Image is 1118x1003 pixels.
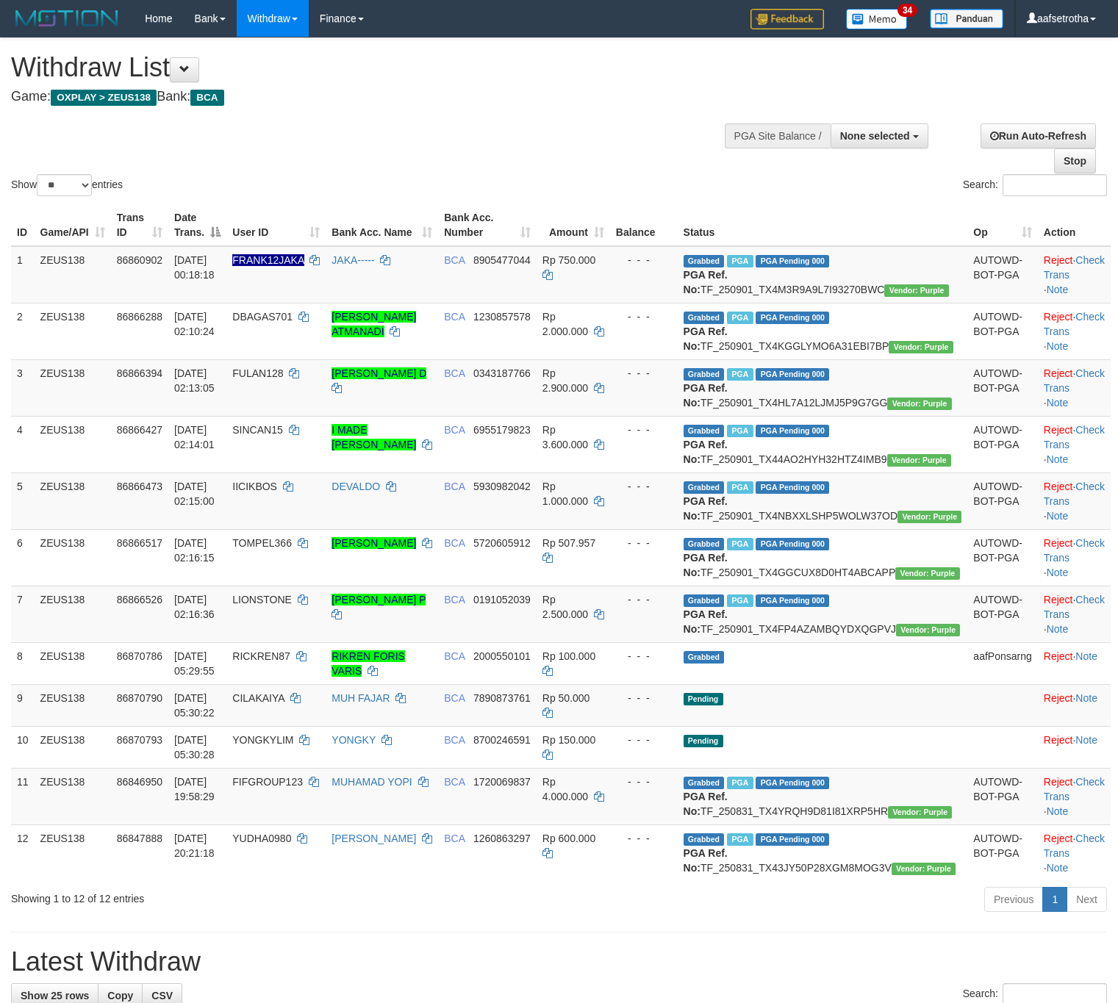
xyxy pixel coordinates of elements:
a: [PERSON_NAME] [332,537,416,549]
span: BCA [190,90,223,106]
td: · · [1038,359,1111,416]
span: Copy 6955179823 to clipboard [473,424,531,436]
span: Rp 150.000 [542,734,595,746]
h1: Withdraw List [11,53,731,82]
th: Trans ID: activate to sort column ascending [111,204,168,246]
span: CSV [151,990,173,1002]
span: Rp 600.000 [542,833,595,844]
span: Vendor URL: https://trx4.1velocity.biz [889,341,953,353]
span: [DATE] 05:30:22 [174,692,215,719]
a: [PERSON_NAME] P [332,594,426,605]
span: FIFGROUP123 [232,776,303,788]
td: AUTOWD-BOT-PGA [967,529,1037,586]
span: 86866526 [117,594,162,605]
span: Grabbed [684,594,725,607]
span: BCA [444,367,465,379]
th: Amount: activate to sort column ascending [537,204,610,246]
span: Vendor URL: https://trx4.1velocity.biz [892,863,956,875]
span: Copy [107,990,133,1002]
td: TF_250901_TX4KGGLYMO6A31EBI7BP [678,303,968,359]
span: BCA [444,481,465,492]
span: 86866473 [117,481,162,492]
img: panduan.png [930,9,1003,29]
td: ZEUS138 [35,303,111,359]
span: Grabbed [684,312,725,324]
a: [PERSON_NAME] ATMANADI [332,311,416,337]
span: 86866394 [117,367,162,379]
td: AUTOWD-BOT-PGA [967,303,1037,359]
span: Vendor URL: https://trx4.1velocity.biz [884,284,948,297]
span: BCA [444,833,465,844]
a: Reject [1044,692,1073,704]
div: - - - [616,774,672,789]
a: Check Trans [1044,776,1105,802]
div: - - - [616,831,672,846]
td: 6 [11,529,35,586]
a: Reject [1044,650,1073,662]
a: Next [1067,887,1107,912]
span: Rp 507.957 [542,537,595,549]
td: ZEUS138 [35,246,111,303]
span: [DATE] 05:29:55 [174,650,215,677]
button: None selected [831,123,928,148]
td: TF_250831_TX43JY50P28XGM8MOG3V [678,824,968,881]
span: Vendor URL: https://trx4.1velocity.biz [887,398,951,410]
td: 2 [11,303,35,359]
a: Reject [1044,481,1073,492]
td: TF_250831_TX4YRQH9D81I81XRP5HR [678,768,968,824]
td: ZEUS138 [35,586,111,642]
a: Check Trans [1044,367,1105,394]
a: Note [1047,284,1069,295]
span: [DATE] 02:14:01 [174,424,215,450]
div: - - - [616,423,672,437]
a: Reject [1044,254,1073,266]
a: MUH FAJAR [332,692,390,704]
span: Marked by aafpengsreynich [727,368,753,381]
a: Note [1047,340,1069,352]
span: Copy 1260863297 to clipboard [473,833,531,844]
span: [DATE] 19:58:29 [174,776,215,802]
td: 12 [11,824,35,881]
a: Check Trans [1044,254,1105,281]
span: Grabbed [684,777,725,789]
a: Check Trans [1044,311,1105,337]
b: PGA Ref. No: [684,495,728,522]
a: Reject [1044,367,1073,379]
td: ZEUS138 [35,472,111,529]
h1: Latest Withdraw [11,947,1107,977]
span: 86860902 [117,254,162,266]
a: Reject [1044,734,1073,746]
h4: Game: Bank: [11,90,731,104]
td: · [1038,726,1111,768]
span: Pending [684,735,723,747]
span: None selected [840,130,910,142]
th: Balance [610,204,678,246]
span: TOMPEL366 [232,537,292,549]
a: Note [1075,650,1097,662]
a: [PERSON_NAME] D [332,367,426,379]
span: Grabbed [684,255,725,267]
span: Marked by aafnoeunsreypich [727,833,753,846]
span: [DATE] 02:13:05 [174,367,215,394]
span: Rp 750.000 [542,254,595,266]
span: [DATE] 20:21:18 [174,833,215,859]
span: Copy 0191052039 to clipboard [473,594,531,605]
span: [DATE] 02:10:24 [174,311,215,337]
td: AUTOWD-BOT-PGA [967,246,1037,303]
td: TF_250901_TX4HL7A12LJMJ5P9G7GG [678,359,968,416]
a: I MADE [PERSON_NAME] [332,424,416,450]
div: - - - [616,691,672,705]
span: BCA [444,692,465,704]
a: Check Trans [1044,424,1105,450]
td: · · [1038,416,1111,472]
a: Note [1047,805,1069,817]
span: Marked by aafpengsreynich [727,255,753,267]
select: Showentries [37,174,92,196]
a: Note [1047,862,1069,874]
div: PGA Site Balance / [725,123,831,148]
td: 4 [11,416,35,472]
b: PGA Ref. No: [684,552,728,578]
span: Copy 5930982042 to clipboard [473,481,531,492]
a: 1 [1042,887,1067,912]
span: BCA [444,311,465,323]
